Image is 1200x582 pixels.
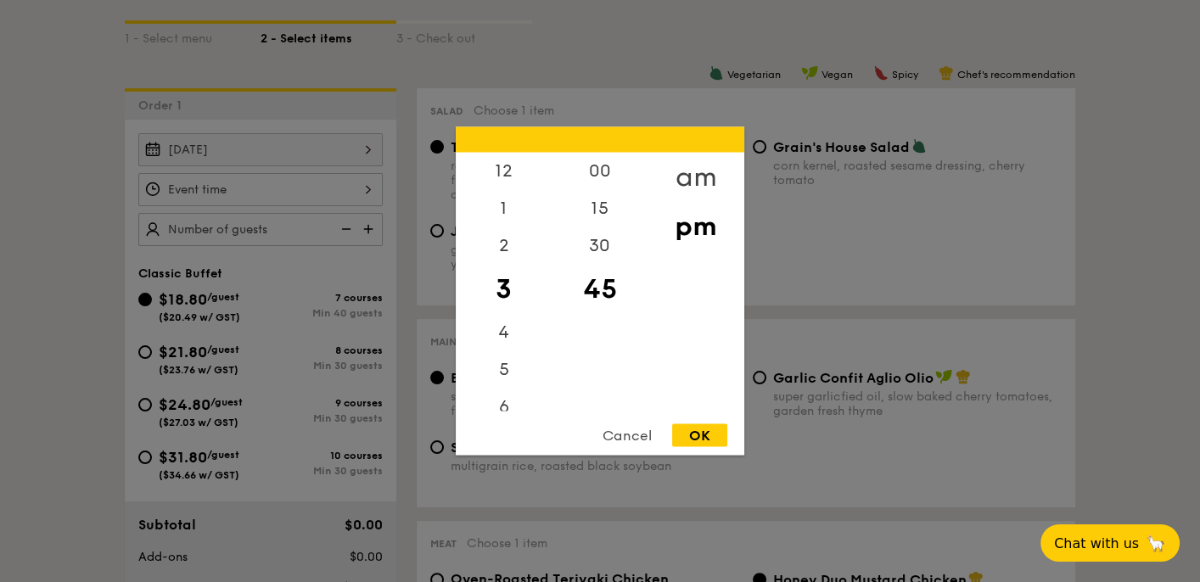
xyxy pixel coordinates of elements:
[586,424,669,447] div: Cancel
[672,424,727,447] div: OK
[456,227,552,265] div: 2
[552,190,648,227] div: 15
[456,314,552,351] div: 4
[456,265,552,314] div: 3
[552,227,648,265] div: 30
[1146,534,1166,553] span: 🦙
[648,202,743,251] div: pm
[648,153,743,202] div: am
[456,351,552,389] div: 5
[552,265,648,314] div: 45
[456,389,552,426] div: 6
[456,153,552,190] div: 12
[1040,524,1180,562] button: Chat with us🦙
[552,153,648,190] div: 00
[456,190,552,227] div: 1
[1054,535,1139,551] span: Chat with us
